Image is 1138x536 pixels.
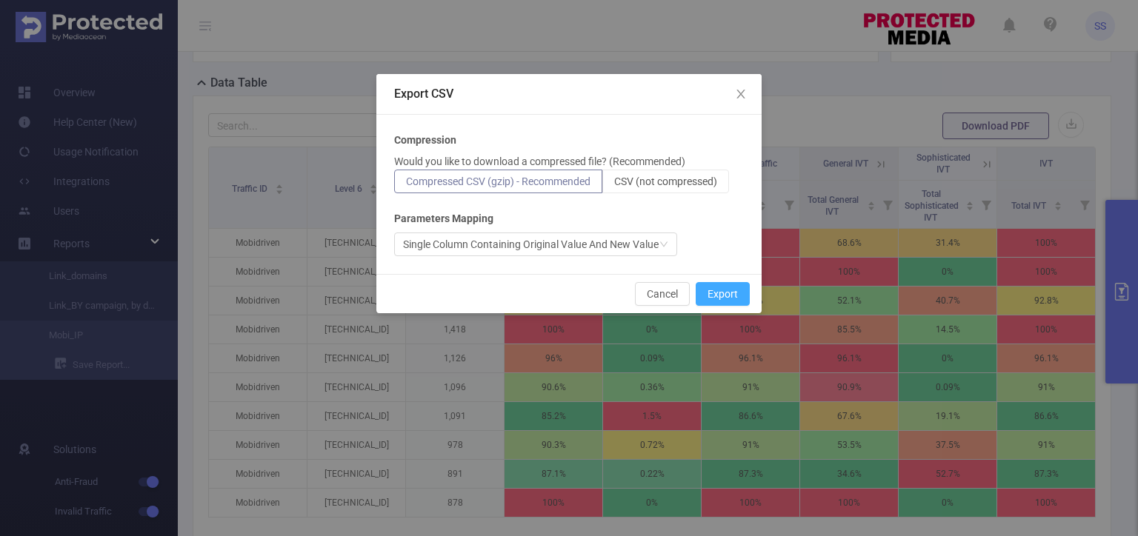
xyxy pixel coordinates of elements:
[614,175,717,187] span: CSV (not compressed)
[394,86,744,102] div: Export CSV
[696,282,750,306] button: Export
[394,211,493,227] b: Parameters Mapping
[403,233,659,255] div: Single Column Containing Original Value And New Value
[735,88,747,100] i: icon: close
[635,282,690,306] button: Cancel
[394,154,685,170] p: Would you like to download a compressed file? (Recommended)
[394,133,456,148] b: Compression
[406,175,590,187] span: Compressed CSV (gzip) - Recommended
[720,74,762,115] button: Close
[659,240,668,250] i: icon: down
